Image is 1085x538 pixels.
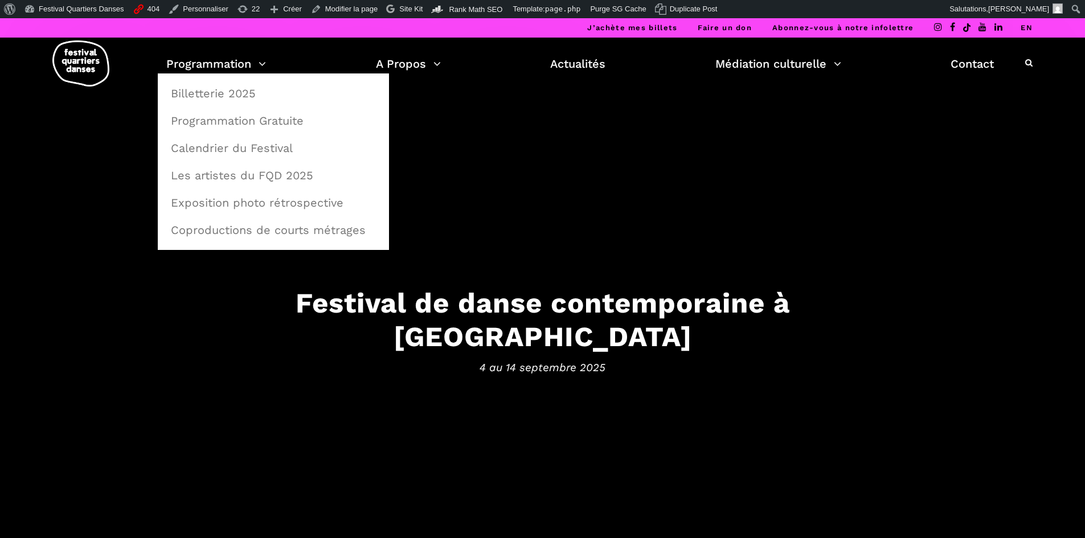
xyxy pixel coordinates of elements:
[399,5,423,13] span: Site Kit
[164,190,383,216] a: Exposition photo rétrospective
[449,5,502,14] span: Rank Math SEO
[164,80,383,106] a: Billetterie 2025
[545,5,581,13] span: page.php
[698,23,752,32] a: Faire un don
[376,54,441,73] a: A Propos
[988,5,1049,13] span: [PERSON_NAME]
[1021,23,1033,32] a: EN
[190,286,896,354] h3: Festival de danse contemporaine à [GEOGRAPHIC_DATA]
[715,54,841,73] a: Médiation culturelle
[164,108,383,134] a: Programmation Gratuite
[52,40,109,87] img: logo-fqd-med
[164,135,383,161] a: Calendrier du Festival
[550,54,605,73] a: Actualités
[166,54,266,73] a: Programmation
[164,217,383,243] a: Coproductions de courts métrages
[164,162,383,188] a: Les artistes du FQD 2025
[587,23,677,32] a: J’achète mes billets
[190,359,896,376] span: 4 au 14 septembre 2025
[772,23,914,32] a: Abonnez-vous à notre infolettre
[951,54,994,73] a: Contact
